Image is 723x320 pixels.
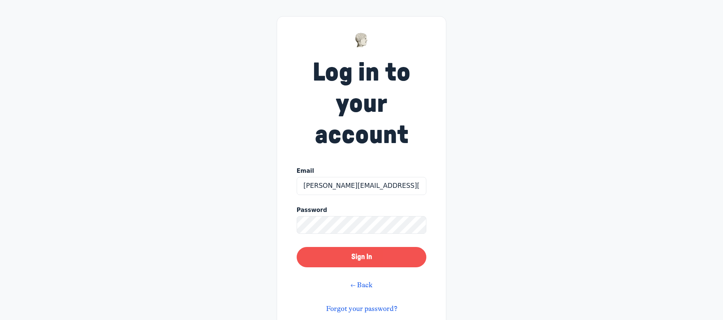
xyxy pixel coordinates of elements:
[297,247,426,267] button: Sign In
[297,206,327,215] span: Password
[326,305,397,313] a: Forgot your password?
[351,281,372,289] a: ← Back
[297,167,314,175] span: Email
[297,57,426,151] h1: Log in to your account
[355,33,369,47] img: Museums as Progress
